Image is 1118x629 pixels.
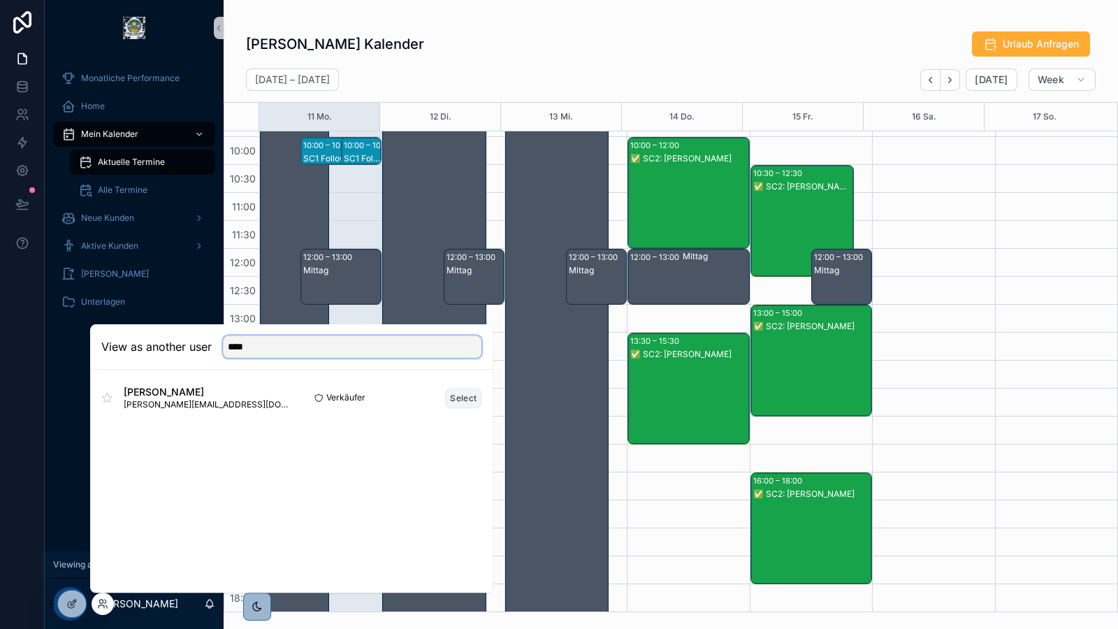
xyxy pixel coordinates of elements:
button: Urlaub Anfragen [972,31,1090,57]
span: 10:00 [226,145,259,157]
div: 12:00 – 13:00Mittag [628,250,748,304]
span: Unterlagen [81,296,125,308]
div: 10:00 – 12:00✅ SC2: [PERSON_NAME] [628,138,748,248]
span: [PERSON_NAME][EMAIL_ADDRESS][DOMAIN_NAME] [124,399,291,410]
a: Alle Termine [70,178,215,203]
a: Aktuelle Termine [70,150,215,175]
div: Mittag [569,265,625,276]
div: 12:00 – 13:00Mittag [567,250,626,304]
span: Viewing as [PERSON_NAME] [53,559,168,570]
h2: [DATE] – [DATE] [255,73,330,87]
button: 12 Di. [430,103,451,131]
button: 11 Mo. [307,103,332,131]
button: 14 Do. [669,103,695,131]
div: 10:30 – 12:30✅ SC2: [PERSON_NAME] [751,166,853,276]
a: Mein Kalender [53,122,215,147]
div: ✅ SC2: [PERSON_NAME] [753,321,871,332]
div: ✅ SC2: [PERSON_NAME] [753,181,852,192]
div: 10:00 – 12:00 [630,138,683,152]
p: [PERSON_NAME] [98,597,178,611]
h2: View as another user [101,338,212,355]
div: ✅ SC2: [PERSON_NAME] [630,153,748,164]
div: 13:30 – 15:30 [630,334,683,348]
div: 12:00 – 13:00 [814,250,866,264]
a: Home [53,94,215,119]
span: Week [1038,73,1064,86]
button: 13 Mi. [549,103,573,131]
div: 10:00 – 10:30 [344,138,396,152]
div: 10:30 – 12:30 [753,166,806,180]
button: 16 Sa. [912,103,936,131]
div: 13:00 – 15:00 [753,306,806,320]
span: 12:30 [226,284,259,296]
div: 12:00 – 13:00Mittag [301,250,381,304]
span: Aktuelle Termine [98,157,165,168]
div: SC1 Follow Up: [PERSON_NAME] [303,153,368,164]
div: 12:00 – 13:00 [447,250,499,264]
span: 13:00 [226,312,259,324]
button: 15 Fr. [792,103,813,131]
span: [PERSON_NAME] [81,268,149,280]
div: 10:00 – 10:30SC1 Follow Up: [PERSON_NAME] [301,138,369,164]
a: Aktive Kunden [53,233,215,259]
div: SC1 Follow Up: [PERSON_NAME] [344,153,380,164]
div: 13:30 – 15:30✅ SC2: [PERSON_NAME] [628,333,748,444]
div: 10:00 – 10:30SC1 Follow Up: [PERSON_NAME] [342,138,381,164]
div: Mittag [303,265,380,276]
a: [PERSON_NAME] [53,261,215,287]
div: Mittag [814,265,871,276]
div: 10:00 – 10:30 [303,138,356,152]
div: 12:00 – 13:00Mittag [812,250,871,304]
div: Mittag [683,251,748,262]
span: Verkäufer [326,392,365,403]
span: Monatliche Performance [81,73,180,84]
div: 12:00 – 13:00 [569,250,621,264]
span: [PERSON_NAME] [124,385,291,399]
div: ✅ SC2: [PERSON_NAME] [753,489,871,500]
a: Unterlagen [53,289,215,314]
span: 10:30 [226,173,259,185]
div: 16:00 – 18:00 [753,474,806,488]
div: 12:00 – 13:00 [303,250,356,264]
div: 16:00 – 18:00✅ SC2: [PERSON_NAME] [751,473,871,584]
button: 17 So. [1033,103,1057,131]
div: 12:00 – 13:00 [630,250,683,264]
button: Select [445,388,481,408]
span: Home [81,101,105,112]
div: scrollable content [45,56,224,333]
div: Mittag [447,265,503,276]
span: Mein Kalender [81,129,138,140]
span: 11:30 [228,229,259,240]
div: 13:00 – 15:00✅ SC2: [PERSON_NAME] [751,305,871,416]
button: Week [1029,68,1096,91]
span: Alle Termine [98,185,147,196]
button: [DATE] [966,68,1017,91]
button: Back [920,69,941,91]
span: [DATE] [975,73,1008,86]
span: Urlaub Anfragen [1003,37,1079,51]
span: 11:00 [228,201,259,212]
div: ✅ SC2: [PERSON_NAME] [630,349,748,360]
img: App logo [123,17,145,39]
span: Neue Kunden [81,212,134,224]
span: 18:00 [226,592,259,604]
div: 12:00 – 13:00Mittag [444,250,504,304]
a: Monatliche Performance [53,66,215,91]
h1: [PERSON_NAME] Kalender [246,34,424,54]
a: Neue Kunden [53,205,215,231]
button: Next [941,69,960,91]
span: Aktive Kunden [81,240,138,252]
span: 12:00 [226,256,259,268]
